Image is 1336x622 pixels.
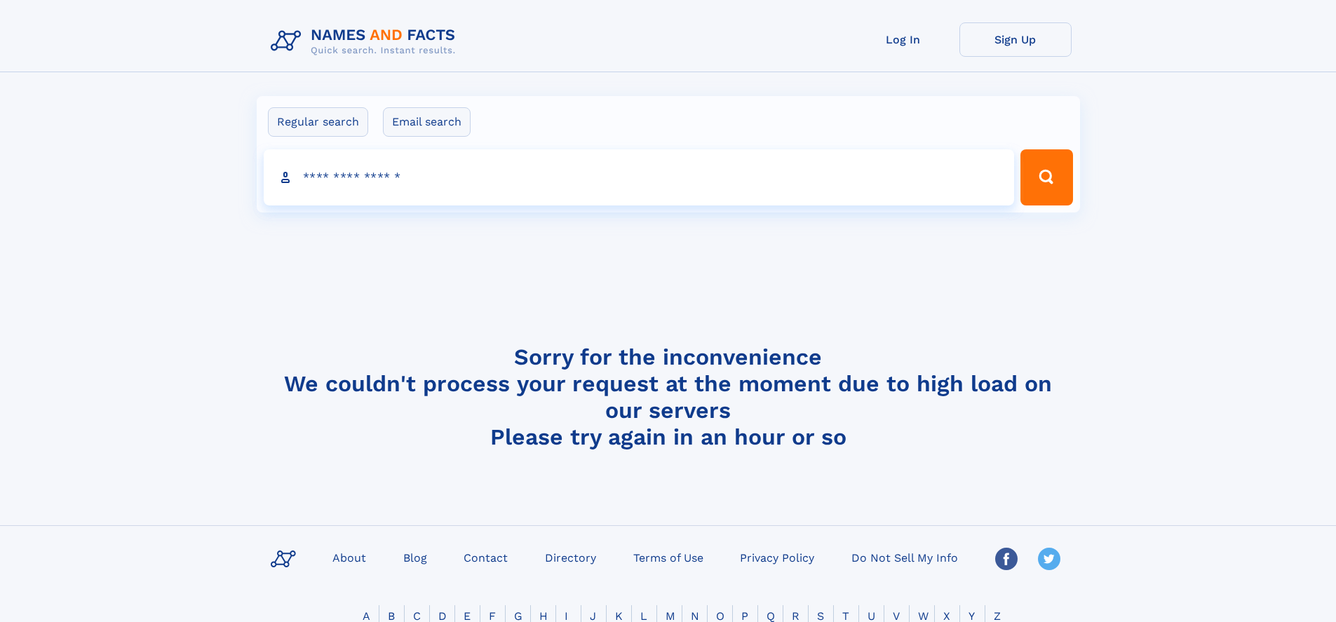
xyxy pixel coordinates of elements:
a: Blog [398,547,433,567]
a: Terms of Use [628,547,709,567]
img: Facebook [995,548,1018,570]
input: search input [264,149,1015,205]
h4: Sorry for the inconvenience We couldn't process your request at the moment due to high load on ou... [265,344,1072,450]
a: Privacy Policy [734,547,820,567]
a: Do Not Sell My Info [846,547,964,567]
label: Regular search [268,107,368,137]
a: Sign Up [959,22,1072,57]
a: Log In [847,22,959,57]
a: Contact [458,547,513,567]
img: Logo Names and Facts [265,22,467,60]
a: Directory [539,547,602,567]
a: About [327,547,372,567]
button: Search Button [1020,149,1072,205]
label: Email search [383,107,471,137]
img: Twitter [1038,548,1060,570]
